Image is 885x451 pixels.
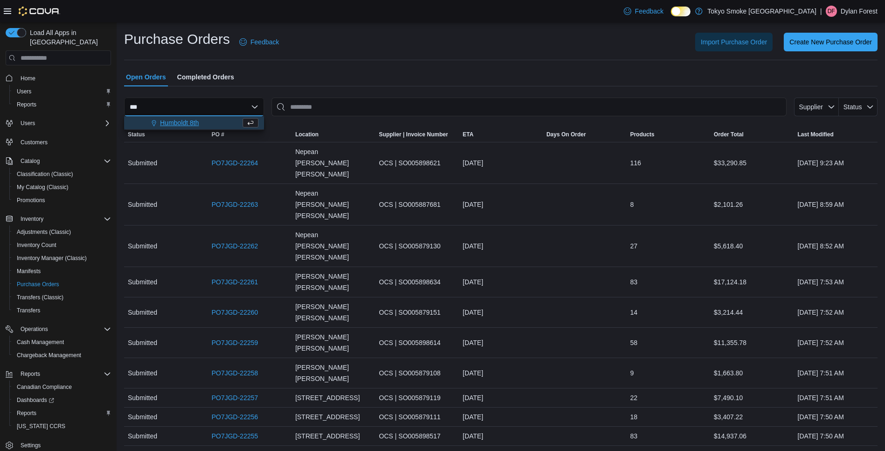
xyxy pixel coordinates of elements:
div: [DATE] [459,154,543,172]
span: Operations [21,325,48,333]
button: Adjustments (Classic) [9,225,115,239]
span: Reports [17,409,36,417]
span: Feedback [635,7,663,16]
span: [US_STATE] CCRS [17,423,65,430]
button: Location [292,127,375,142]
span: Cash Management [13,337,111,348]
div: [DATE] [459,333,543,352]
a: Adjustments (Classic) [13,226,75,238]
div: $3,407.22 [710,408,794,426]
span: Inventory Manager (Classic) [17,254,87,262]
span: Reports [17,368,111,380]
span: Inventory Manager (Classic) [13,253,111,264]
span: Chargeback Management [13,350,111,361]
button: Operations [17,324,52,335]
span: Submitted [128,337,157,348]
button: Inventory Manager (Classic) [9,252,115,265]
span: Submitted [128,276,157,288]
a: Promotions [13,195,49,206]
div: Dylan Forest [826,6,837,17]
a: PO7JGD-22259 [211,337,258,348]
span: ETA [463,131,474,138]
button: Users [2,117,115,130]
a: Dashboards [13,395,58,406]
span: Last Modified [798,131,834,138]
span: Submitted [128,411,157,423]
span: Canadian Compliance [13,381,111,393]
span: Canadian Compliance [17,383,72,391]
span: Users [17,118,111,129]
span: Create New Purchase Order [789,37,872,47]
span: Users [13,86,111,97]
span: [PERSON_NAME] [PERSON_NAME] [295,362,371,384]
a: Reports [13,408,40,419]
button: Days On Order [543,127,626,142]
span: Location [295,131,319,138]
a: Classification (Classic) [13,169,77,180]
span: [STREET_ADDRESS] [295,411,360,423]
div: OCS | SO005879108 [375,364,459,382]
div: OCS | SO005898614 [375,333,459,352]
p: | [820,6,822,17]
button: Humboldt 8th [124,116,264,130]
span: [PERSON_NAME] [PERSON_NAME] [295,301,371,324]
span: [STREET_ADDRESS] [295,392,360,403]
a: Customers [17,137,51,148]
a: PO7JGD-22258 [211,367,258,379]
button: Purchase Orders [9,278,115,291]
span: 14 [630,307,638,318]
div: Choose from the following options [124,116,264,130]
span: 83 [630,430,638,442]
span: Manifests [17,268,41,275]
button: Inventory [17,213,47,225]
button: Catalog [2,155,115,168]
div: OCS | SO005898634 [375,273,459,291]
button: Home [2,71,115,85]
a: Chargeback Management [13,350,85,361]
span: Classification (Classic) [17,170,73,178]
span: Transfers (Classic) [13,292,111,303]
div: OCS | SO005898517 [375,427,459,445]
span: Customers [17,136,111,148]
div: $3,214.44 [710,303,794,322]
div: [DATE] 7:53 AM [794,273,878,291]
span: Humboldt 8th [160,118,199,127]
button: Import Purchase Order [695,33,773,51]
div: $17,124.18 [710,273,794,291]
a: PO7JGD-22255 [211,430,258,442]
span: Washington CCRS [13,421,111,432]
button: Reports [2,367,115,381]
button: Operations [2,323,115,336]
span: Customers [21,139,48,146]
a: PO7JGD-22260 [211,307,258,318]
a: PO7JGD-22257 [211,392,258,403]
div: [DATE] [459,427,543,445]
button: Products [627,127,710,142]
span: Submitted [128,367,157,379]
div: OCS | SO005879119 [375,388,459,407]
span: Load All Apps in [GEOGRAPHIC_DATA] [26,28,111,47]
button: Cash Management [9,336,115,349]
div: [DATE] 7:51 AM [794,364,878,382]
span: Inventory [21,215,43,223]
div: $14,937.06 [710,427,794,445]
button: Reports [17,368,44,380]
span: Submitted [128,240,157,252]
button: Customers [2,135,115,149]
button: Catalog [17,155,43,167]
button: Classification (Classic) [9,168,115,181]
div: [DATE] [459,237,543,255]
a: Home [17,73,39,84]
a: Purchase Orders [13,279,63,290]
span: Operations [17,324,111,335]
a: Users [13,86,35,97]
div: [DATE] 7:52 AM [794,303,878,322]
span: Reports [17,101,36,108]
div: [DATE] [459,195,543,214]
div: OCS | SO005898621 [375,154,459,172]
a: PO7JGD-22263 [211,199,258,210]
span: Purchase Orders [17,281,59,288]
button: Status [839,98,878,116]
span: Submitted [128,199,157,210]
img: Cova [19,7,60,16]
